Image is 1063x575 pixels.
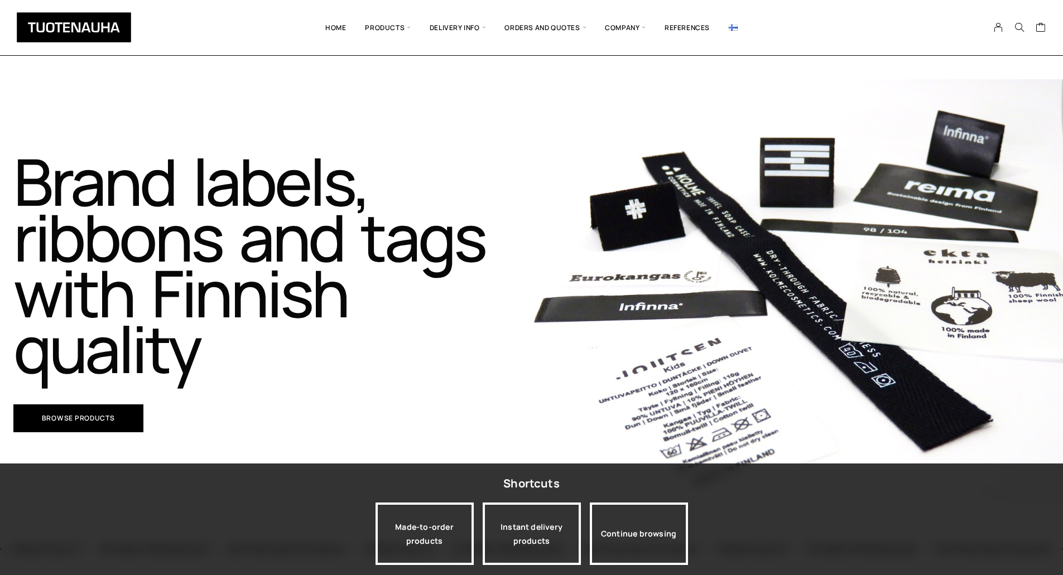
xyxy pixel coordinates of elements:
[495,8,595,47] span: Orders and quotes
[355,8,420,47] span: Products
[655,8,719,47] a: References
[988,22,1009,32] a: My Account
[1036,22,1046,35] a: Cart
[17,12,131,42] img: Tuotenauha Oy
[13,153,530,376] h1: Brand labels, ribbons and tags with Finnish quality
[729,25,738,31] img: Suomi
[316,8,355,47] a: Home
[483,502,581,565] a: Instant delivery products
[590,502,688,565] div: Continue browsing
[13,404,143,432] a: Browse products
[503,473,560,494] div: Shortcuts
[1009,22,1030,32] button: Search
[42,415,115,422] span: Browse products
[420,8,495,47] span: Delivery info
[376,502,474,565] a: Made-to-order products
[595,8,655,47] span: Company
